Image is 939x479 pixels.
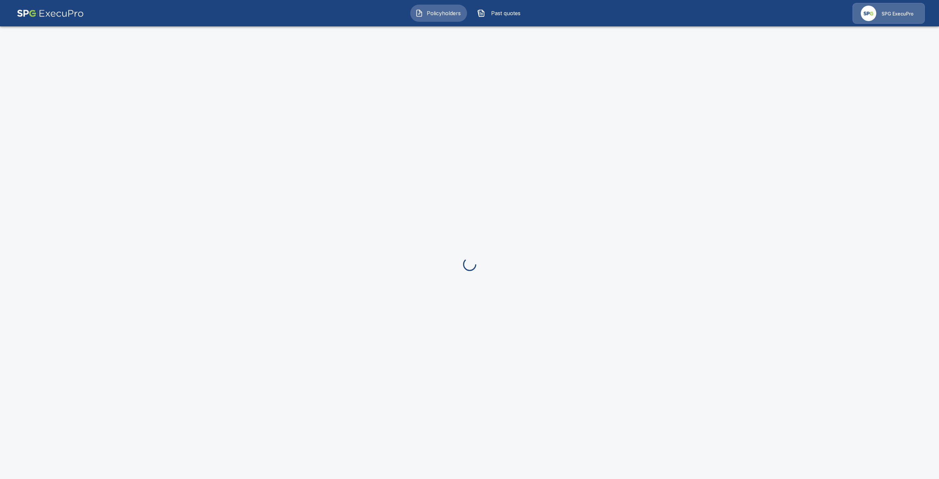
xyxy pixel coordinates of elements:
[472,5,529,22] button: Past quotes IconPast quotes
[415,9,423,17] img: Policyholders Icon
[882,11,914,17] p: SPG ExecuPro
[488,9,524,17] span: Past quotes
[853,3,925,24] a: Agency IconSPG ExecuPro
[410,5,467,22] button: Policyholders IconPolicyholders
[426,9,462,17] span: Policyholders
[17,3,84,24] img: AA Logo
[477,9,485,17] img: Past quotes Icon
[861,6,876,21] img: Agency Icon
